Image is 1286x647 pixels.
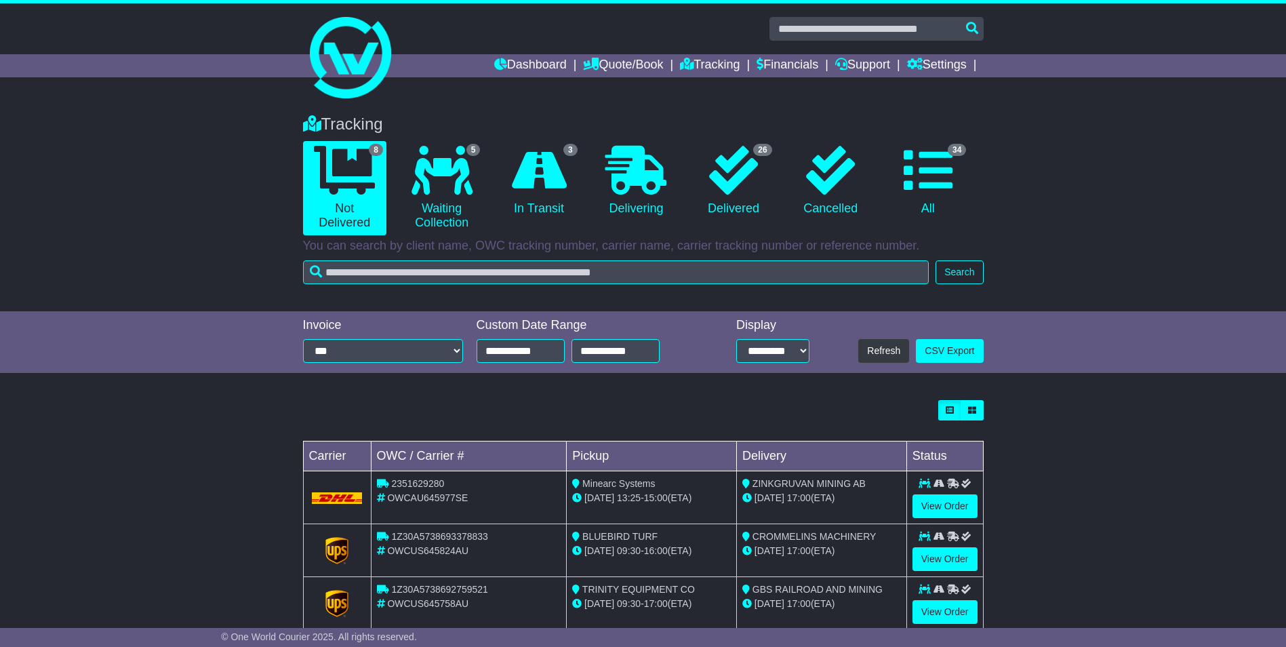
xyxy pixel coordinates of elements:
span: 15:00 [644,492,668,503]
div: Display [736,318,809,333]
div: - (ETA) [572,491,731,505]
span: 26 [753,144,771,156]
span: 13:25 [617,492,641,503]
span: [DATE] [584,598,614,609]
span: 5 [466,144,481,156]
a: View Order [912,547,978,571]
div: (ETA) [742,597,901,611]
span: GBS RAILROAD AND MINING [752,584,883,595]
div: (ETA) [742,491,901,505]
span: BLUEBIRD TURF [582,531,658,542]
div: Custom Date Range [477,318,694,333]
span: 16:00 [644,545,668,556]
button: Refresh [858,339,909,363]
div: Invoice [303,318,463,333]
a: Tracking [680,54,740,77]
span: OWCAU645977SE [387,492,468,503]
a: 26 Delivered [691,141,775,221]
span: 34 [948,144,966,156]
span: 8 [369,144,383,156]
img: DHL.png [312,492,363,503]
a: Financials [757,54,818,77]
span: Minearc Systems [582,478,655,489]
a: 34 All [886,141,969,221]
a: Settings [907,54,967,77]
img: GetCarrierServiceLogo [325,590,348,617]
div: Tracking [296,115,990,134]
span: OWCUS645758AU [387,598,468,609]
img: GetCarrierServiceLogo [325,537,348,564]
a: CSV Export [916,339,983,363]
span: [DATE] [584,545,614,556]
span: [DATE] [755,598,784,609]
span: 2351629280 [391,478,444,489]
p: You can search by client name, OWC tracking number, carrier name, carrier tracking number or refe... [303,239,984,254]
a: 3 In Transit [497,141,580,221]
span: [DATE] [584,492,614,503]
span: 09:30 [617,545,641,556]
td: Delivery [736,442,906,471]
a: View Order [912,600,978,624]
a: Cancelled [789,141,872,221]
a: 5 Waiting Collection [400,141,483,235]
span: © One World Courier 2025. All rights reserved. [221,631,417,642]
td: OWC / Carrier # [371,442,567,471]
span: 17:00 [787,492,811,503]
span: TRINITY EQUIPMENT CO [582,584,695,595]
span: OWCUS645824AU [387,545,468,556]
a: Support [835,54,890,77]
span: [DATE] [755,545,784,556]
div: (ETA) [742,544,901,558]
span: 09:30 [617,598,641,609]
span: 1Z30A5738693378833 [391,531,487,542]
a: Delivering [595,141,678,221]
span: [DATE] [755,492,784,503]
span: 17:00 [787,545,811,556]
td: Status [906,442,983,471]
a: 8 Not Delivered [303,141,386,235]
span: 17:00 [787,598,811,609]
span: ZINKGRUVAN MINING AB [752,478,866,489]
td: Pickup [567,442,737,471]
div: - (ETA) [572,544,731,558]
td: Carrier [303,442,371,471]
span: 3 [563,144,578,156]
span: 17:00 [644,598,668,609]
span: 1Z30A5738692759521 [391,584,487,595]
a: View Order [912,494,978,518]
span: CROMMELINS MACHINERY [752,531,877,542]
a: Quote/Book [583,54,663,77]
a: Dashboard [494,54,567,77]
button: Search [936,260,983,284]
div: - (ETA) [572,597,731,611]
